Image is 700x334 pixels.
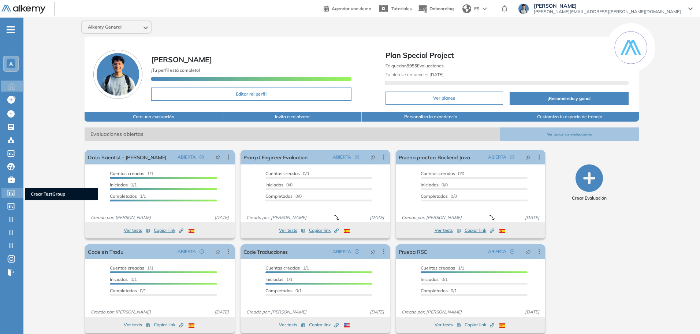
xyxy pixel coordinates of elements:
button: pushpin [365,246,381,257]
button: ¡Recomienda y gana! [510,92,629,105]
span: Crear Evaluación [572,195,607,201]
span: pushpin [215,249,220,255]
span: [PERSON_NAME] [151,55,212,64]
span: Copiar link [465,227,494,234]
span: Cuentas creadas [421,171,455,176]
span: Agendar una demo [332,6,371,11]
span: Copiar link [309,322,339,328]
span: [DATE] [522,309,542,315]
b: 9955 [407,63,417,68]
span: Completados [265,288,293,293]
span: 0/1 [421,288,457,293]
span: Cuentas creadas [265,171,300,176]
a: Code Traducciones [243,244,288,259]
span: ES [474,5,480,12]
img: arrow [483,7,487,10]
span: Iniciadas [265,182,283,188]
img: ESP [189,323,194,328]
span: Creado por: [PERSON_NAME] [88,214,154,221]
span: 1/1 [265,277,293,282]
button: Invita a colaborar [223,112,362,122]
span: Completados [110,288,137,293]
button: Ver todas las evaluaciones [500,127,638,141]
span: check-circle [355,249,359,254]
span: [DATE] [212,309,232,315]
span: 0/0 [265,193,302,199]
a: Prompt Engineer Evaluation [243,150,308,164]
button: pushpin [520,151,536,163]
span: Completados [421,288,448,293]
span: Crear TestGroup [31,191,92,197]
span: 0/1 [110,288,146,293]
span: Creado por: [PERSON_NAME] [399,214,465,221]
button: Ver tests [435,226,461,235]
span: pushpin [371,154,376,160]
button: pushpin [210,151,226,163]
span: [DATE] [212,214,232,221]
a: Prueba practica Backend Java [399,150,470,164]
span: 1/1 [110,182,137,188]
button: Ver tests [435,320,461,329]
span: Copiar link [154,227,183,234]
span: Copiar link [465,322,494,328]
span: Evaluaciones abiertas [85,127,500,141]
button: Copiar link [309,320,339,329]
span: 0/0 [421,193,457,199]
span: Copiar link [154,322,183,328]
span: Iniciadas [110,277,128,282]
span: Creado por: [PERSON_NAME] [399,309,465,315]
span: Creado por: [PERSON_NAME] [243,214,309,221]
span: ABIERTA [488,248,506,255]
button: Ver planes [386,92,503,105]
a: Agendar una demo [324,4,371,12]
img: world [462,4,471,13]
span: Iniciadas [110,182,128,188]
button: Crea una evaluación [85,112,223,122]
span: check-circle [200,155,204,159]
span: pushpin [371,249,376,255]
span: check-circle [200,249,204,254]
span: Onboarding [429,6,454,11]
button: pushpin [210,246,226,257]
img: ESP [499,323,505,328]
img: ESP [344,229,350,233]
span: ABIERTA [488,154,506,160]
span: pushpin [215,154,220,160]
span: 0/0 [265,182,293,188]
span: 0/0 [265,171,309,176]
span: ABIERTA [333,154,351,160]
button: Ver tests [124,320,150,329]
button: pushpin [520,246,536,257]
span: 1/1 [110,277,137,282]
span: [PERSON_NAME][EMAIL_ADDRESS][PERSON_NAME][DOMAIN_NAME] [534,9,681,15]
span: Creado por: [PERSON_NAME] [243,309,309,315]
span: ¡Tu perfil está completo! [151,67,200,73]
span: Te quedan Evaluaciones [386,63,444,68]
button: Customiza tu espacio de trabajo [500,112,638,122]
span: Completados [110,193,137,199]
span: Cuentas creadas [110,265,144,271]
button: Personaliza la experiencia [362,112,500,122]
button: Ver tests [279,320,305,329]
span: A [9,61,13,67]
span: check-circle [355,155,359,159]
span: 1/1 [110,171,153,176]
span: Copiar link [309,227,339,234]
span: 1/1 [110,265,153,271]
span: pushpin [526,249,531,255]
span: Tu plan se renueva el [386,72,444,77]
img: Foto de perfil [93,50,142,99]
span: 0/1 [265,288,302,293]
span: Cuentas creadas [421,265,455,271]
span: 1/1 [110,193,146,199]
img: Logo [1,5,45,14]
span: [DATE] [367,309,387,315]
span: Iniciadas [421,277,439,282]
button: Ver tests [124,226,150,235]
button: Copiar link [465,226,494,235]
span: [PERSON_NAME] [534,3,681,9]
button: Onboarding [418,1,454,17]
span: check-circle [510,249,514,254]
span: ABIERTA [333,248,351,255]
button: Copiar link [465,320,494,329]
